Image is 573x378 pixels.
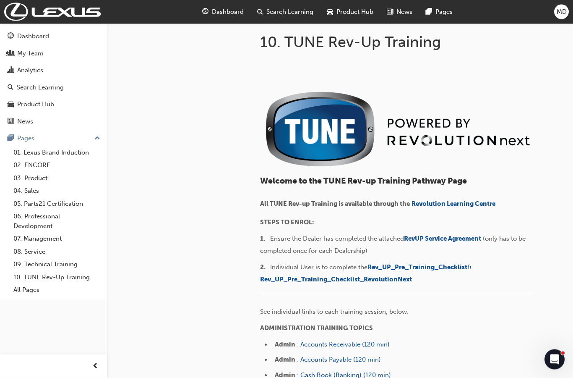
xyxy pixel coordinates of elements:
span: Product Hub [336,7,373,17]
span: guage-icon [8,33,14,40]
span: Individual User is to complete the [270,264,367,271]
div: Analytics [17,66,43,75]
h1: 10. TUNE Rev-Up Training [260,33,509,52]
a: Rev_UP_Pre_Training_Checklist& [367,264,471,271]
span: Rev_UP_Pre_Training_Checklist [367,264,467,271]
span: pages-icon [426,7,432,17]
span: prev-icon [92,361,99,372]
span: 2. ​ [260,264,270,271]
span: : [297,356,299,364]
a: News [3,114,104,129]
span: news-icon [8,118,14,126]
a: Rev_UP_Pre_Training_Checklist_RevolutionNext [260,276,412,283]
span: 1. ​ [260,235,270,243]
span: news-icon [387,7,393,17]
a: My Team [3,46,104,61]
span: pages-icon [8,135,14,142]
a: 09. Technical Training [10,258,104,271]
a: Accounts Receivable (120 min) [300,341,390,349]
a: 05. Parts21 Certification [10,197,104,210]
span: car-icon [327,7,333,17]
button: Pages [3,131,104,146]
span: Admin [275,341,295,349]
a: 07. Management [10,232,104,245]
iframe: Intercom live chat [544,349,565,370]
a: 04. Sales [10,184,104,197]
a: Search Learning [3,80,104,95]
span: Pages [435,7,453,17]
a: 03. Product [10,172,104,185]
a: 10. TUNE Rev-Up Training [10,271,104,284]
a: Dashboard [3,29,104,44]
span: search-icon [257,7,263,17]
span: & [467,264,471,271]
a: car-iconProduct Hub [320,3,380,21]
a: 02. ENCORE [10,159,104,172]
span: ADMINISTRATION TRAINING TOPICS [260,325,373,332]
a: All Pages [10,283,104,297]
span: MD [557,7,567,17]
span: : [297,341,299,349]
img: Trak [4,3,101,21]
a: 06. Professional Development [10,210,104,232]
span: News [396,7,412,17]
div: Product Hub [17,100,54,109]
a: 01. Lexus Brand Induction [10,146,104,159]
a: guage-iconDashboard [195,3,250,21]
span: car-icon [8,101,14,108]
a: news-iconNews [380,3,419,21]
span: chart-icon [8,67,14,74]
a: ​RevUP Service Agreement [404,235,483,243]
span: STEPS TO ENROL: [260,219,314,226]
div: My Team [17,49,44,58]
span: guage-icon [202,7,208,17]
a: 08. Service [10,245,104,258]
span: Ensure the Dealer has completed the attached [270,235,404,243]
span: Welcome to the TUNE Rev-up Training Pathway Page [260,176,467,186]
a: search-iconSearch Learning [250,3,320,21]
span: All TUNE Rev-up Training is available through the [260,200,410,208]
span: up-icon [94,133,100,144]
div: Search Learning [17,83,64,92]
span: search-icon [8,84,13,92]
span: Search Learning [266,7,313,17]
div: Pages [17,134,34,143]
button: DashboardMy TeamAnalyticsSearch LearningProduct HubNews [3,27,104,131]
a: Product Hub [3,97,104,112]
a: pages-iconPages [419,3,459,21]
a: Analytics [3,63,104,78]
span: ​See individual links to each training session, below: [260,308,409,316]
span: (only has to be completed once for each Dealership) [260,235,527,255]
span: Admin [275,356,295,364]
a: Revolution Learning Centre [412,200,495,208]
span: ​RevUP Service Agreement [404,235,481,243]
span: people-icon [8,50,14,58]
span: Dashboard [212,7,244,17]
div: Dashboard [17,31,49,41]
button: MD [554,5,569,19]
div: News [17,117,33,126]
a: Accounts Payable (120 min) [300,356,381,364]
